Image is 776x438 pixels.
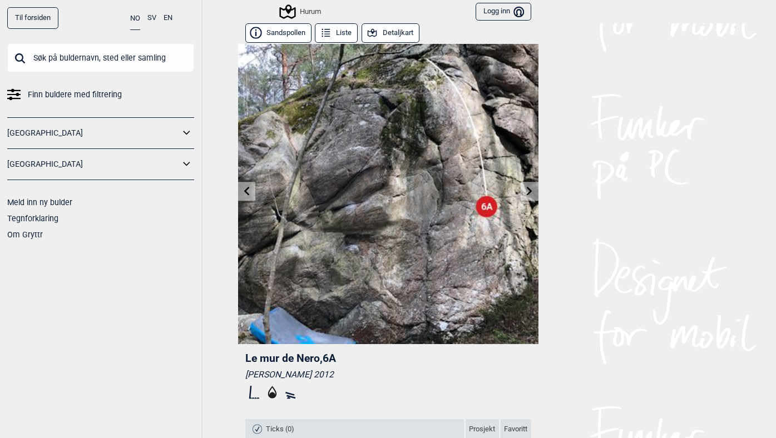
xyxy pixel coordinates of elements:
div: Hurum [281,5,321,18]
a: Til forsiden [7,7,58,29]
a: [GEOGRAPHIC_DATA] [7,125,180,141]
a: Meld inn ny bulder [7,198,72,207]
span: Le mur de Nero , 6A [245,352,336,365]
a: Finn buldere med filtrering [7,87,194,103]
img: Le mur de Nero 211113 [238,44,538,344]
a: Om Gryttr [7,230,43,239]
button: EN [164,7,172,29]
span: Ticks (0) [266,425,294,434]
a: [GEOGRAPHIC_DATA] [7,156,180,172]
span: Finn buldere med filtrering [28,87,122,103]
button: SV [147,7,156,29]
button: Sandspollen [245,23,312,43]
div: [PERSON_NAME] 2012 [245,369,531,380]
button: Liste [315,23,358,43]
button: Detaljkart [362,23,419,43]
a: Tegnforklaring [7,214,58,223]
button: Logg inn [476,3,531,21]
span: Favoritt [504,425,527,434]
input: Søk på buldernavn, sted eller samling [7,43,194,72]
button: NO [130,7,140,30]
